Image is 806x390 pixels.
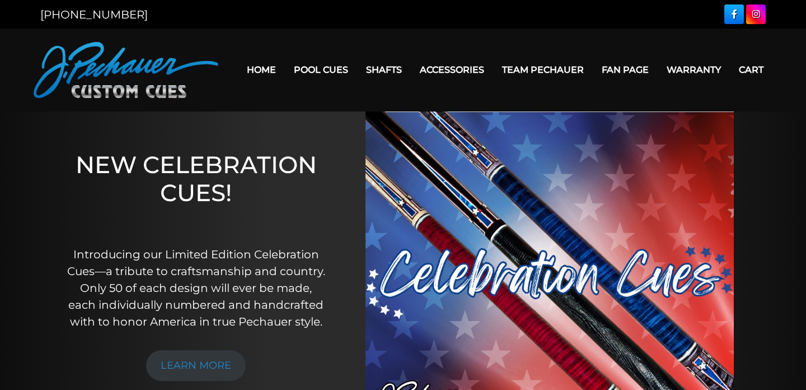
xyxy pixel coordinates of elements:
[411,55,493,84] a: Accessories
[658,55,730,84] a: Warranty
[730,55,772,84] a: Cart
[285,55,357,84] a: Pool Cues
[593,55,658,84] a: Fan Page
[493,55,593,84] a: Team Pechauer
[238,55,285,84] a: Home
[357,55,411,84] a: Shafts
[66,151,326,231] h1: NEW CELEBRATION CUES!
[34,42,218,98] img: Pechauer Custom Cues
[146,350,246,381] a: LEARN MORE
[66,246,326,330] p: Introducing our Limited Edition Celebration Cues—a tribute to craftsmanship and country. Only 50 ...
[40,8,148,21] a: [PHONE_NUMBER]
